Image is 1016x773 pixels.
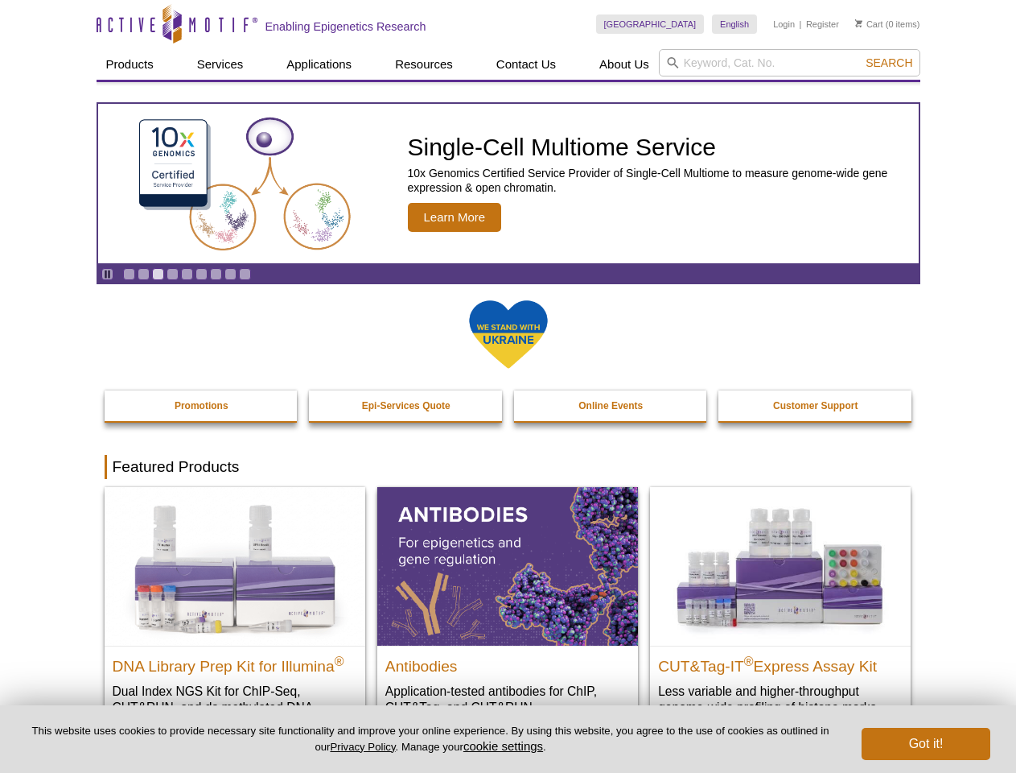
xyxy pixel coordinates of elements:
[97,49,163,80] a: Products
[650,487,911,731] a: CUT&Tag-IT® Express Assay Kit CUT&Tag-IT®Express Assay Kit Less variable and higher-throughput ge...
[773,400,858,411] strong: Customer Support
[138,268,150,280] a: Go to slide 2
[377,487,638,645] img: All Antibodies
[330,741,395,753] a: Privacy Policy
[195,268,208,280] a: Go to slide 6
[113,651,357,675] h2: DNA Library Prep Kit for Illumina
[590,49,659,80] a: About Us
[123,268,135,280] a: Go to slide 1
[26,724,835,754] p: This website uses cookies to provide necessary site functionality and improve your online experie...
[408,135,911,159] h2: Single-Cell Multiome Service
[650,487,911,645] img: CUT&Tag-IT® Express Assay Kit
[712,14,757,34] a: English
[658,683,903,716] p: Less variable and higher-throughput genome-wide profiling of histone marks​.
[385,49,463,80] a: Resources
[167,268,179,280] a: Go to slide 4
[210,268,222,280] a: Go to slide 7
[98,104,919,263] a: Single-Cell Multiome Service Single-Cell Multiome Service 10x Genomics Certified Service Provider...
[659,49,920,76] input: Keyword, Cat. No.
[309,391,504,421] a: Epi-Services Quote
[362,400,450,411] strong: Epi-Services Quote
[105,391,299,421] a: Promotions
[335,654,344,668] sup: ®
[105,455,912,479] h2: Featured Products
[224,268,237,280] a: Go to slide 8
[101,268,113,280] a: Toggle autoplay
[806,19,839,30] a: Register
[187,49,253,80] a: Services
[718,391,913,421] a: Customer Support
[855,19,862,27] img: Your Cart
[744,654,754,668] sup: ®
[408,166,911,195] p: 10x Genomics Certified Service Provider of Single-Cell Multiome to measure genome-wide gene expre...
[277,49,361,80] a: Applications
[152,268,164,280] a: Go to slide 3
[773,19,795,30] a: Login
[265,19,426,34] h2: Enabling Epigenetics Research
[105,487,365,645] img: DNA Library Prep Kit for Illumina
[385,683,630,716] p: Application-tested antibodies for ChIP, CUT&Tag, and CUT&RUN.
[385,651,630,675] h2: Antibodies
[377,487,638,731] a: All Antibodies Antibodies Application-tested antibodies for ChIP, CUT&Tag, and CUT&RUN.
[487,49,566,80] a: Contact Us
[514,391,709,421] a: Online Events
[124,110,365,258] img: Single-Cell Multiome Service
[468,299,549,370] img: We Stand With Ukraine
[578,400,643,411] strong: Online Events
[98,104,919,263] article: Single-Cell Multiome Service
[181,268,193,280] a: Go to slide 5
[862,728,990,760] button: Got it!
[866,56,912,69] span: Search
[800,14,802,34] li: |
[175,400,228,411] strong: Promotions
[463,739,543,753] button: cookie settings
[239,268,251,280] a: Go to slide 9
[861,56,917,70] button: Search
[408,203,502,232] span: Learn More
[658,651,903,675] h2: CUT&Tag-IT Express Assay Kit
[855,14,920,34] li: (0 items)
[855,19,883,30] a: Cart
[113,683,357,732] p: Dual Index NGS Kit for ChIP-Seq, CUT&RUN, and ds methylated DNA assays.
[596,14,705,34] a: [GEOGRAPHIC_DATA]
[105,487,365,747] a: DNA Library Prep Kit for Illumina DNA Library Prep Kit for Illumina® Dual Index NGS Kit for ChIP-...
